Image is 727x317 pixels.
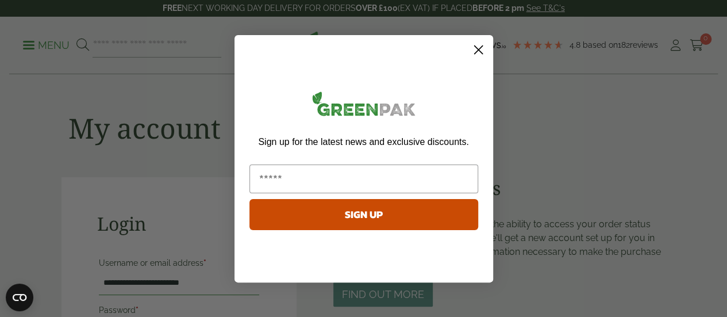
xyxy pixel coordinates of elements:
img: greenpak_logo [249,87,478,125]
input: Email [249,165,478,193]
span: Sign up for the latest news and exclusive discounts. [258,137,468,147]
button: Open CMP widget [6,284,33,311]
button: SIGN UP [249,199,478,230]
button: Close dialog [468,40,488,60]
